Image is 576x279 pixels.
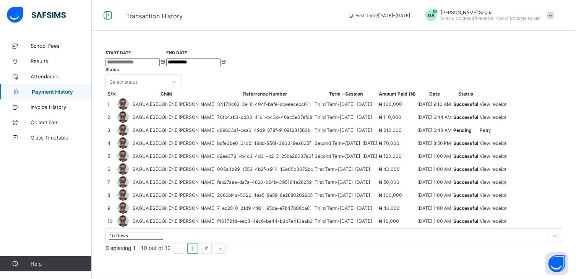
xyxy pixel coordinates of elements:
span: SAGUA ESEOGHENE [PERSON_NAME] [133,179,216,185]
span: Attendance [31,73,92,79]
td: Third Term - [DATE]-[DATE] [314,111,378,123]
span: View receipt [480,166,506,172]
td: [DATE] 6:44 AM [417,111,452,123]
td: Third Term - [DATE]-[DATE] [314,202,378,214]
span: Successful [453,114,478,120]
span: Retry [480,127,491,133]
td: 71ec2810-21d9-4901-95da-e7b47806ba81 [217,202,313,214]
span: Invoice History [31,104,92,110]
span: Successful [453,153,478,159]
span: ₦ 70,000 [379,140,399,146]
li: 1 [187,243,198,254]
div: 10 Rows [110,233,128,239]
td: [DATE] 8:56 PM [417,137,452,149]
span: Successful [453,101,478,107]
th: Child [117,91,216,97]
span: SAGUA ESEOGHENE [PERSON_NAME] [133,192,216,198]
span: Payment History [32,89,92,95]
td: Third Term - [DATE]-[DATE] [314,124,378,136]
td: feb27aea-da7a-4820-b24b-395164e26259 [217,176,313,188]
td: 2 [107,111,116,123]
th: Term - Session [314,91,378,97]
td: bdfe3be0-01d2-49dd-956f-380319ea605f [217,137,313,149]
span: School Fees [31,43,92,49]
td: [DATE] 1:00 AM [417,189,452,201]
span: SAGUA ESEOGHENE [PERSON_NAME] [133,218,216,224]
td: 4 [107,137,116,149]
span: [PERSON_NAME] Sagua [441,10,541,15]
span: Successful [453,140,478,146]
span: ₦ 50,000 [379,179,399,185]
span: SAGUA ESEOGHENE [PERSON_NAME] [133,101,216,107]
button: next page [215,243,226,254]
span: View receipt [480,114,506,120]
td: Third Term - [DATE]-[DATE] [314,98,378,110]
td: 10 [107,215,116,227]
td: [DATE] 1:00 AM [417,176,452,188]
label: End Date [166,50,187,55]
span: Successful [453,179,478,185]
img: safsims [7,7,66,23]
li: 下一页 [215,243,226,254]
span: View receipt [480,101,506,107]
td: Third Term - [DATE]-[DATE] [314,215,378,227]
th: Status [453,91,479,97]
span: SAGUA ESEOGHENE [PERSON_NAME] [133,140,216,146]
button: Open asap [545,252,568,275]
span: View receipt [480,205,506,211]
th: Referrence Number [217,91,313,97]
td: 70fb4ab3-cd33-41c1-b43d-46ac5e07efc8 [217,111,313,123]
label: Start Date [105,50,131,55]
td: c69633af-cea0-49d9-878f-91691281563b [217,124,313,136]
span: ₦ 120,000 [379,153,402,159]
a: 1 [188,243,198,253]
div: DavidSagua [418,10,558,21]
span: Collectibles [31,119,92,125]
span: View receipt [480,153,506,159]
span: Class Timetable [31,135,92,141]
td: 6 [107,163,116,175]
td: c2ee3731-b4c3-4d31-b213-25ba28037e0f [217,150,313,162]
td: 34170c63-3e18-404f-bafe-dceeececc611 [217,98,313,110]
button: prev page [174,243,184,254]
span: ₦ 40,000 [379,205,400,211]
span: View receipt [480,192,506,198]
th: Date [417,91,452,97]
li: Displaying 1 - 10 out of 12 [105,243,170,254]
span: SAGUA ESEOGHENE [PERSON_NAME] [133,114,216,120]
td: Second Term - [DATE]-[DATE] [314,150,378,162]
span: ₦ 100,000 [379,101,402,107]
td: 8 [107,189,116,201]
td: 3 [107,124,116,136]
td: [DATE] 1:00 AM [417,163,452,175]
td: 2066bf4a-5326-4ea5-9a89-6e2880202965 [217,189,313,201]
span: ₦ 110,000 [379,114,401,120]
td: f401721d-eec3-4ec6-be44-b3b7e410aab6 [217,215,313,227]
span: Transaction History [126,12,183,20]
span: Successful [453,192,478,198]
span: View receipt [480,218,506,224]
span: Status [105,67,119,72]
span: SAGUA ESEOGHENE [PERSON_NAME] [133,127,216,133]
td: 005a4d99-1553-4b2f-a914-16e05b3072bc [217,163,313,175]
span: DA [428,13,435,18]
th: S/N [107,91,116,97]
td: [DATE] 6:43 AM [417,124,452,136]
span: ₦ 40,000 [379,166,400,172]
li: 上一页 [174,243,184,254]
span: ₦ 100,000 [379,192,402,198]
td: First Term - [DATE]-[DATE] [314,163,378,175]
td: [DATE] 1:00 AM [417,202,452,214]
td: 5 [107,150,116,162]
div: Select status [110,75,138,89]
span: [EMAIL_ADDRESS][PERSON_NAME][DOMAIN_NAME] [441,16,541,21]
td: [DATE] 9:10 AM [417,98,452,110]
span: SAGUA ESEOGHENE [PERSON_NAME] [133,205,216,211]
span: session/term information [348,13,410,18]
span: Results [31,58,92,64]
span: ₦ 10,000 [379,218,399,224]
li: 2 [201,243,212,254]
td: First Term - [DATE]-[DATE] [314,189,378,201]
span: View receipt [480,179,506,185]
td: 7 [107,176,116,188]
